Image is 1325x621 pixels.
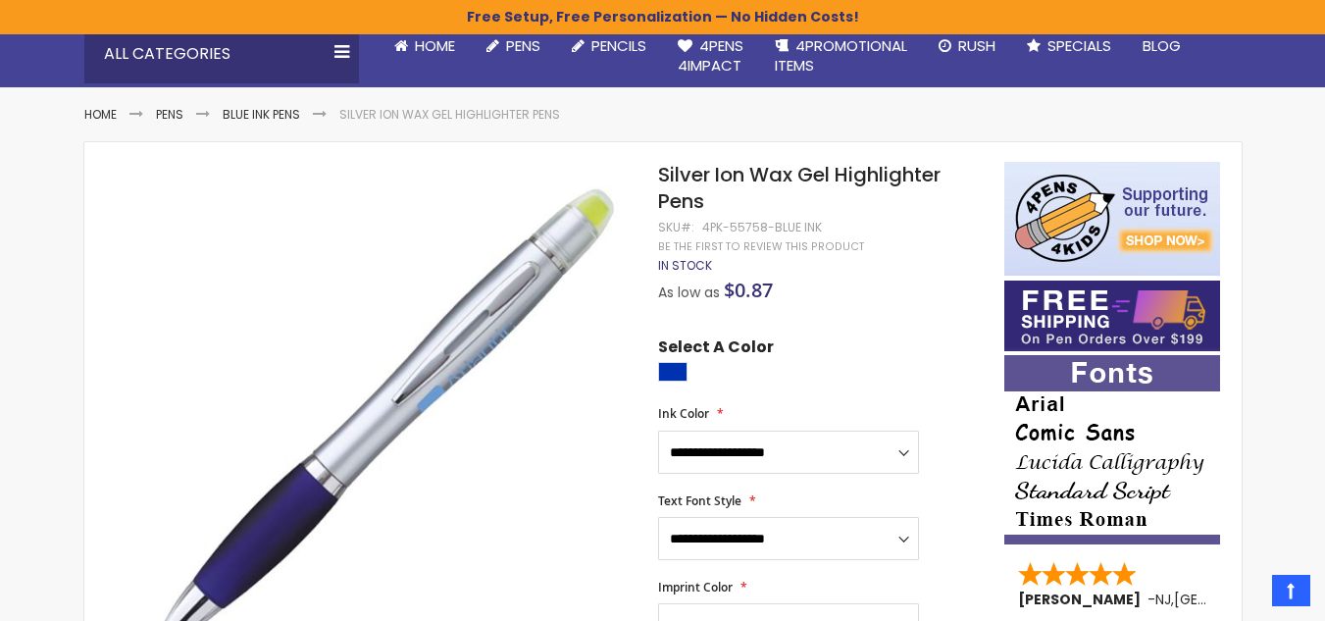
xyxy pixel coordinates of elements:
[923,25,1011,68] a: Rush
[658,219,694,235] strong: SKU
[84,106,117,123] a: Home
[591,35,646,56] span: Pencils
[1155,590,1171,609] span: NJ
[1127,25,1197,68] a: Blog
[658,492,741,509] span: Text Font Style
[339,107,560,123] li: Silver Ion Wax Gel Highlighter Pens
[84,25,359,83] div: All Categories
[658,283,720,302] span: As low as
[958,35,995,56] span: Rush
[471,25,556,68] a: Pens
[775,35,907,76] span: 4PROMOTIONAL ITEMS
[1143,35,1181,56] span: Blog
[658,258,712,274] div: Availability
[658,405,709,422] span: Ink Color
[1004,162,1220,276] img: 4pens 4 kids
[724,277,773,303] span: $0.87
[1011,25,1127,68] a: Specials
[658,362,688,382] div: Blue
[156,106,183,123] a: Pens
[1004,355,1220,544] img: font-personalization-examples
[1047,35,1111,56] span: Specials
[1004,281,1220,351] img: Free shipping on orders over $199
[223,106,300,123] a: Blue ink Pens
[1018,590,1147,609] span: [PERSON_NAME]
[658,579,733,595] span: Imprint Color
[658,336,774,363] span: Select A Color
[702,220,822,235] div: 4PK-55758-BLUE INK
[556,25,662,68] a: Pencils
[1147,590,1318,609] span: - ,
[506,35,540,56] span: Pens
[415,35,455,56] span: Home
[658,161,941,215] span: Silver Ion Wax Gel Highlighter Pens
[658,257,712,274] span: In stock
[379,25,471,68] a: Home
[658,239,864,254] a: Be the first to review this product
[759,25,923,88] a: 4PROMOTIONALITEMS
[678,35,743,76] span: 4Pens 4impact
[662,25,759,88] a: 4Pens4impact
[1163,568,1325,621] iframe: Google Customer Reviews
